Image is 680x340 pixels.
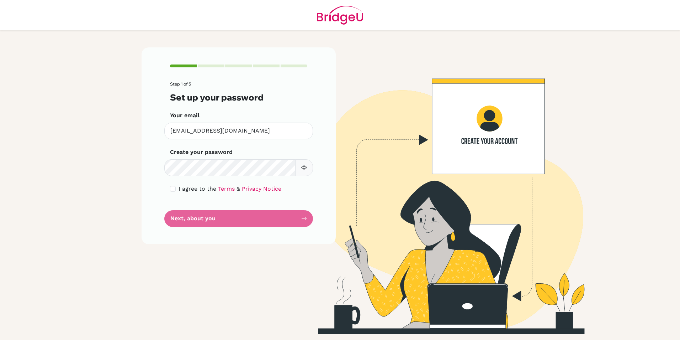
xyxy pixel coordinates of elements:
label: Create your password [170,148,233,156]
img: Create your account [239,47,644,334]
span: I agree to the [179,185,216,192]
span: & [237,185,240,192]
span: Step 1 of 5 [170,81,191,87]
h3: Set up your password [170,92,307,103]
label: Your email [170,111,200,120]
a: Terms [218,185,235,192]
input: Insert your email* [164,123,313,139]
a: Privacy Notice [242,185,281,192]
